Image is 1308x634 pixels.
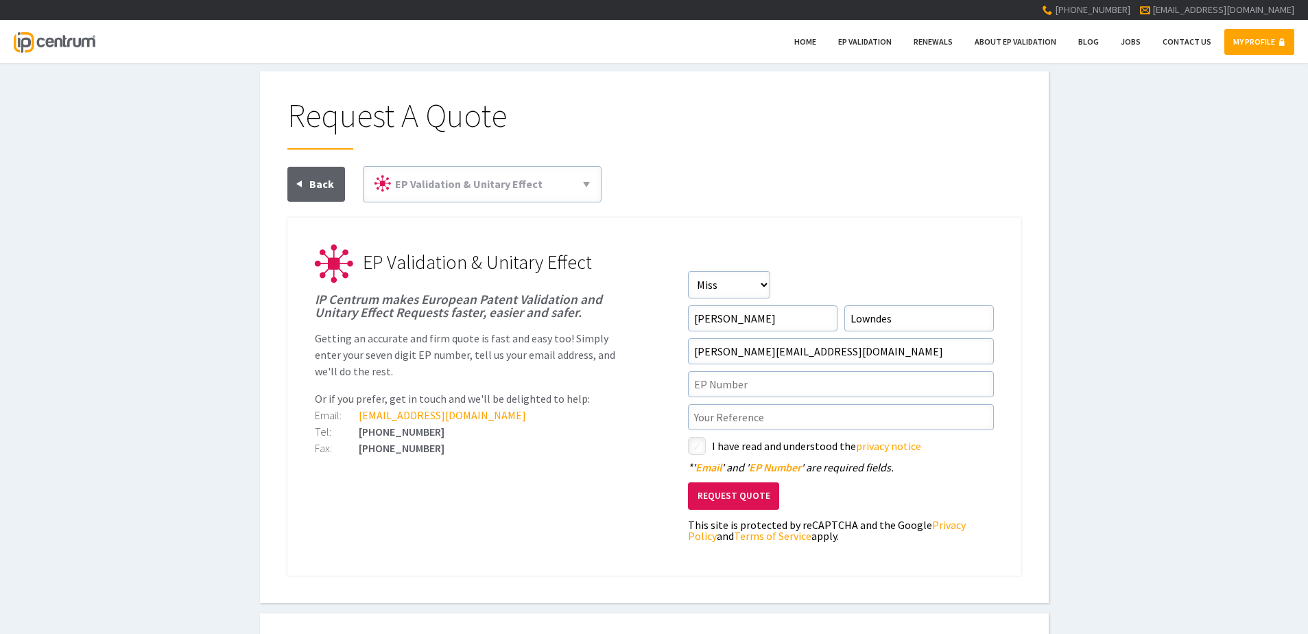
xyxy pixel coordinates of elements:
div: [PHONE_NUMBER] [315,443,621,454]
label: styled-checkbox [688,437,706,455]
span: Renewals [914,36,953,47]
span: [PHONE_NUMBER] [1055,3,1130,16]
a: Home [785,29,825,55]
a: MY PROFILE [1224,29,1294,55]
div: Email: [315,410,359,421]
span: EP Validation & Unitary Effect [363,250,592,274]
span: EP Validation & Unitary Effect [395,177,543,191]
a: Terms of Service [734,529,811,543]
span: EP Number [749,460,801,474]
h1: IP Centrum makes European Patent Validation and Unitary Effect Requests faster, easier and safer. [315,293,621,319]
a: About EP Validation [966,29,1065,55]
div: Tel: [315,426,359,437]
input: First Name [688,305,837,331]
span: Back [309,177,334,191]
span: Blog [1078,36,1099,47]
span: Contact Us [1163,36,1211,47]
h1: Request A Quote [287,99,1021,150]
p: Or if you prefer, get in touch and we'll be delighted to help: [315,390,621,407]
a: [EMAIL_ADDRESS][DOMAIN_NAME] [1152,3,1294,16]
input: EP Number [688,371,994,397]
label: I have read and understood the [712,437,994,455]
input: Email [688,338,994,364]
div: Fax: [315,443,359,454]
a: EP Validation & Unitary Effect [369,172,595,196]
a: Renewals [905,29,962,55]
a: Contact Us [1154,29,1220,55]
span: About EP Validation [975,36,1056,47]
a: IP Centrum [14,20,95,63]
a: [EMAIL_ADDRESS][DOMAIN_NAME] [359,408,526,422]
a: Privacy Policy [688,518,966,543]
div: This site is protected by reCAPTCHA and the Google and apply. [688,519,994,541]
span: Home [794,36,816,47]
div: ' ' and ' ' are required fields. [688,462,994,473]
span: Jobs [1121,36,1141,47]
span: EP Validation [838,36,892,47]
p: Getting an accurate and firm quote is fast and easy too! Simply enter your seven digit EP number,... [315,330,621,379]
a: EP Validation [829,29,901,55]
a: Jobs [1112,29,1150,55]
span: Email [695,460,722,474]
input: Surname [844,305,994,331]
a: privacy notice [856,439,921,453]
a: Blog [1069,29,1108,55]
button: Request Quote [688,482,779,510]
input: Your Reference [688,404,994,430]
div: [PHONE_NUMBER] [315,426,621,437]
a: Back [287,167,345,202]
